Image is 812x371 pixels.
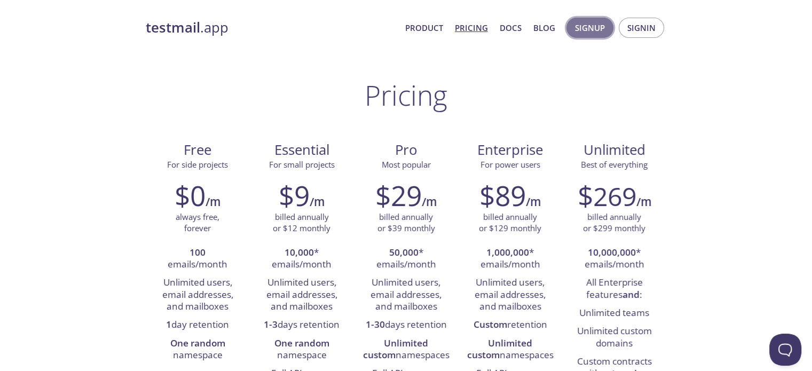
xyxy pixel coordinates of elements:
[269,159,335,170] span: For small projects
[619,18,664,38] button: Signin
[274,337,329,349] strong: One random
[166,318,171,330] strong: 1
[466,244,554,274] li: * emails/month
[474,318,507,330] strong: Custom
[176,211,219,234] p: always free, forever
[362,274,450,316] li: Unlimited users, email addresses, and mailboxes
[575,21,605,35] span: Signup
[154,274,242,316] li: Unlimited users, email addresses, and mailboxes
[578,179,636,211] h2: $
[486,246,529,258] strong: 1,000,000
[154,141,241,159] span: Free
[570,244,658,274] li: * emails/month
[375,179,422,211] h2: $29
[167,159,228,170] span: For side projects
[362,335,450,365] li: namespaces
[258,244,346,274] li: * emails/month
[636,193,651,211] h6: /m
[584,140,645,159] span: Unlimited
[279,179,310,211] h2: $9
[175,179,206,211] h2: $0
[526,193,541,211] h6: /m
[154,244,242,274] li: emails/month
[455,21,488,35] a: Pricing
[467,337,533,361] strong: Unlimited custom
[500,21,522,35] a: Docs
[627,21,656,35] span: Signin
[422,193,437,211] h6: /m
[479,179,526,211] h2: $89
[365,79,447,111] h1: Pricing
[285,246,314,258] strong: 10,000
[258,274,346,316] li: Unlimited users, email addresses, and mailboxes
[363,337,429,361] strong: Unlimited custom
[273,211,330,234] p: billed annually or $12 monthly
[588,246,636,258] strong: 10,000,000
[170,337,225,349] strong: One random
[466,316,554,334] li: retention
[466,274,554,316] li: Unlimited users, email addresses, and mailboxes
[622,288,640,301] strong: and
[593,179,636,214] span: 269
[206,193,220,211] h6: /m
[533,21,555,35] a: Blog
[258,335,346,365] li: namespace
[479,211,541,234] p: billed annually or $129 monthly
[405,21,443,35] a: Product
[769,334,801,366] iframe: Help Scout Beacon - Open
[362,244,450,274] li: * emails/month
[570,304,658,322] li: Unlimited teams
[362,141,450,159] span: Pro
[570,274,658,304] li: All Enterprise features :
[480,159,540,170] span: For power users
[258,316,346,334] li: days retention
[190,246,206,258] strong: 100
[382,159,431,170] span: Most popular
[583,211,645,234] p: billed annually or $299 monthly
[366,318,385,330] strong: 1-30
[581,159,648,170] span: Best of everything
[258,141,345,159] span: Essential
[310,193,325,211] h6: /m
[467,141,554,159] span: Enterprise
[466,335,554,365] li: namespaces
[389,246,419,258] strong: 50,000
[362,316,450,334] li: days retention
[146,18,200,37] strong: testmail
[566,18,613,38] button: Signup
[154,335,242,365] li: namespace
[264,318,278,330] strong: 1-3
[570,322,658,353] li: Unlimited custom domains
[154,316,242,334] li: day retention
[146,19,397,37] a: testmail.app
[377,211,435,234] p: billed annually or $39 monthly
